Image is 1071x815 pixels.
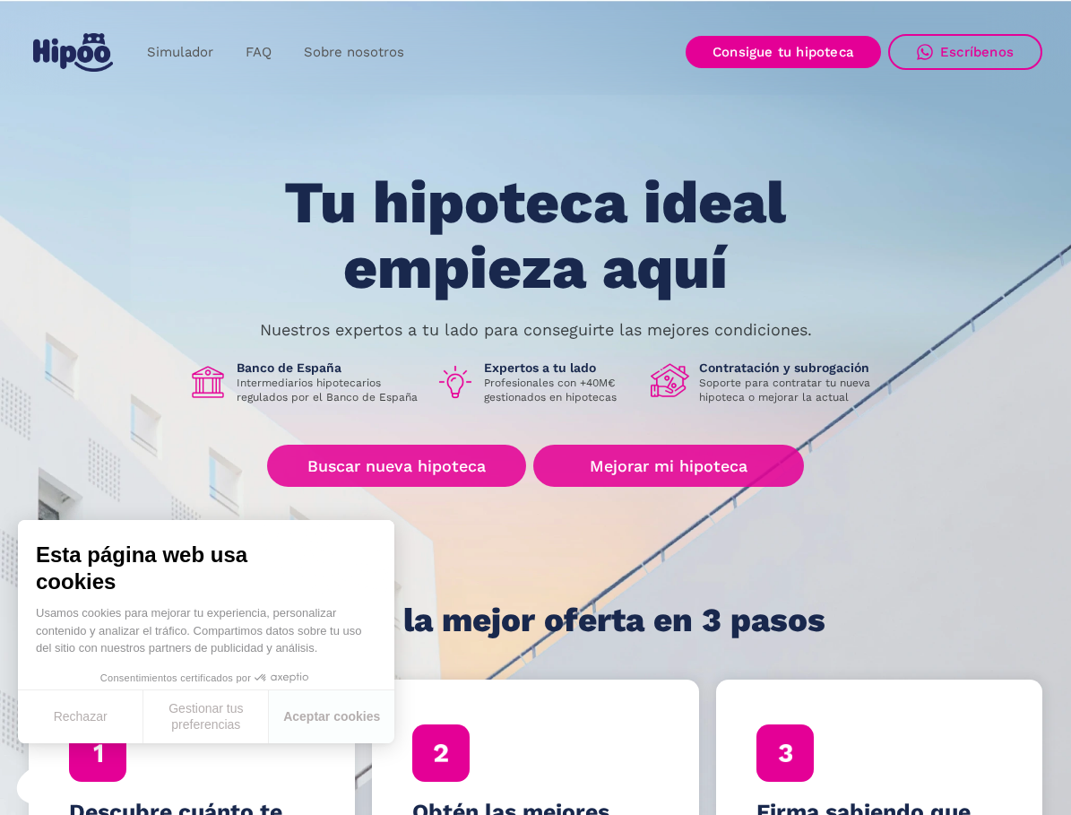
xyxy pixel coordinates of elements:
a: Escríbenos [888,34,1042,70]
p: Profesionales con +40M€ gestionados en hipotecas [484,376,636,404]
a: Sobre nosotros [288,35,420,70]
p: Intermediarios hipotecarios regulados por el Banco de España [237,376,421,404]
h1: Contratación y subrogación [699,360,884,376]
a: Simulador [131,35,229,70]
div: Escríbenos [940,44,1014,60]
h1: Tu hipoteca ideal empieza aquí [195,170,875,300]
a: Consigue tu hipoteca [686,36,881,68]
h1: Consigue la mejor oferta en 3 pasos [246,603,825,638]
a: home [29,26,117,79]
p: Nuestros expertos a tu lado para conseguirte las mejores condiciones. [260,323,812,337]
h1: Banco de España [237,360,421,376]
a: Buscar nueva hipoteca [267,445,526,487]
a: FAQ [229,35,288,70]
a: Mejorar mi hipoteca [533,445,803,487]
h1: Expertos a tu lado [484,360,636,376]
p: Soporte para contratar tu nueva hipoteca o mejorar la actual [699,376,884,404]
